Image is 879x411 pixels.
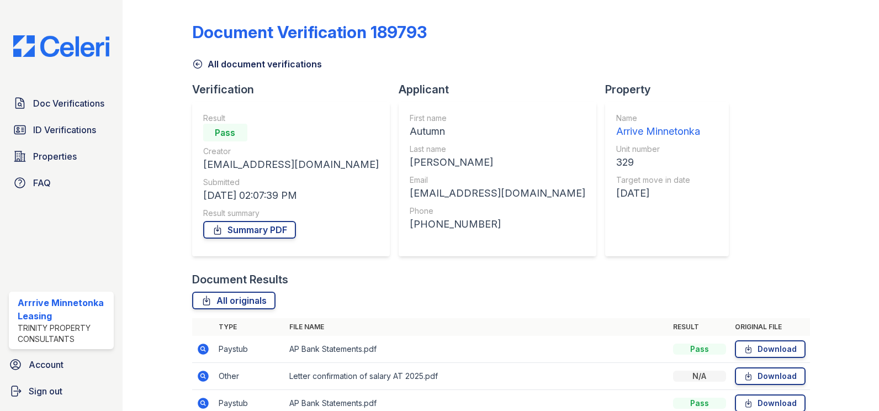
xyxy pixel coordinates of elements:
div: Target move in date [616,175,700,186]
a: Download [735,340,806,358]
div: Pass [673,398,726,409]
a: FAQ [9,172,114,194]
a: Properties [9,145,114,167]
a: All originals [192,292,276,309]
td: AP Bank Statements.pdf [285,336,669,363]
div: [PHONE_NUMBER] [410,217,585,232]
div: Autumn [410,124,585,139]
td: Other [214,363,285,390]
a: Doc Verifications [9,92,114,114]
th: Result [669,318,730,336]
a: Download [735,367,806,385]
span: Account [29,358,63,371]
div: Unit number [616,144,700,155]
div: Verification [192,82,399,97]
div: [PERSON_NAME] [410,155,585,170]
div: Name [616,113,700,124]
div: Email [410,175,585,186]
div: [DATE] [616,186,700,201]
span: Doc Verifications [33,97,104,110]
th: File name [285,318,669,336]
div: Result summary [203,208,379,219]
div: Creator [203,146,379,157]
div: Result [203,113,379,124]
span: Properties [33,150,77,163]
a: ID Verifications [9,119,114,141]
div: N/A [673,371,726,382]
div: Document Results [192,272,288,287]
a: Account [4,354,118,376]
div: [DATE] 02:07:39 PM [203,188,379,203]
div: [EMAIL_ADDRESS][DOMAIN_NAME] [410,186,585,201]
a: All document verifications [192,57,322,71]
th: Original file [730,318,810,336]
div: Document Verification 189793 [192,22,427,42]
span: FAQ [33,176,51,189]
div: First name [410,113,585,124]
div: Trinity Property Consultants [18,323,109,345]
img: CE_Logo_Blue-a8612792a0a2168367f1c8372b55b34899dd931a85d93a1a3d3e32e68fde9ad4.png [4,35,118,57]
div: Phone [410,205,585,217]
a: Sign out [4,380,118,402]
div: Arrive Minnetonka [616,124,700,139]
span: ID Verifications [33,123,96,136]
span: Sign out [29,384,62,398]
div: Last name [410,144,585,155]
a: Name Arrive Minnetonka [616,113,700,139]
div: Arrrive Minnetonka Leasing [18,296,109,323]
div: Pass [673,344,726,355]
div: 329 [616,155,700,170]
div: Property [605,82,738,97]
div: [EMAIL_ADDRESS][DOMAIN_NAME] [203,157,379,172]
div: Submitted [203,177,379,188]
div: Pass [203,124,247,141]
div: Applicant [399,82,605,97]
td: Paystub [214,336,285,363]
th: Type [214,318,285,336]
a: Summary PDF [203,221,296,239]
td: Letter confirmation of salary AT 2025.pdf [285,363,669,390]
